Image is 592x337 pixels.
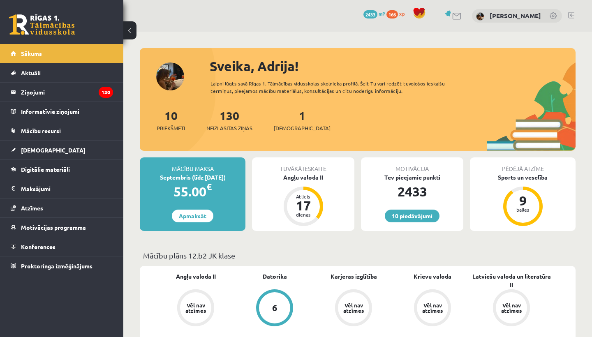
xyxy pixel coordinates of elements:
[11,121,113,140] a: Mācību resursi
[157,124,185,132] span: Priekšmeti
[11,218,113,237] a: Motivācijas programma
[21,146,86,154] span: [DEMOGRAPHIC_DATA]
[511,207,535,212] div: balles
[470,157,576,173] div: Pēdējā atzīme
[21,50,42,57] span: Sākums
[21,166,70,173] span: Digitālie materiāli
[21,102,113,121] legend: Informatīvie ziņojumi
[490,12,541,20] a: [PERSON_NAME]
[421,302,444,313] div: Vēl nav atzīmes
[472,289,551,328] a: Vēl nav atzīmes
[11,256,113,275] a: Proktoringa izmēģinājums
[342,302,365,313] div: Vēl nav atzīmes
[11,160,113,179] a: Digitālie materiāli
[11,102,113,121] a: Informatīvie ziņojumi
[470,173,576,182] div: Sports un veselība
[210,56,576,76] div: Sveika, Adrija!
[331,272,377,281] a: Karjeras izglītība
[210,80,472,95] div: Laipni lūgts savā Rīgas 1. Tālmācības vidusskolas skolnieka profilā. Šeit Tu vari redzēt tuvojošo...
[476,12,484,21] img: Adrija Kasparsone
[157,108,185,132] a: 10Priekšmeti
[363,10,385,17] a: 2433 mP
[500,302,523,313] div: Vēl nav atzīmes
[206,124,252,132] span: Neizlasītās ziņas
[361,157,463,173] div: Motivācija
[393,289,472,328] a: Vēl nav atzīmes
[140,157,245,173] div: Mācību maksa
[386,10,398,18] span: 166
[143,250,572,261] p: Mācību plāns 12.b2 JK klase
[274,124,331,132] span: [DEMOGRAPHIC_DATA]
[21,224,86,231] span: Motivācijas programma
[172,210,213,222] a: Apmaksāt
[184,302,207,313] div: Vēl nav atzīmes
[252,157,354,173] div: Tuvākā ieskaite
[511,194,535,207] div: 9
[11,44,113,63] a: Sākums
[11,83,113,102] a: Ziņojumi130
[21,127,61,134] span: Mācību resursi
[361,173,463,182] div: Tev pieejamie punkti
[206,181,212,193] span: €
[361,182,463,201] div: 2433
[140,173,245,182] div: Septembris (līdz [DATE])
[386,10,409,17] a: 166 xp
[140,182,245,201] div: 55.00
[399,10,405,17] span: xp
[379,10,385,17] span: mP
[156,289,235,328] a: Vēl nav atzīmes
[472,272,551,289] a: Latviešu valoda un literatūra II
[99,87,113,98] i: 130
[11,141,113,159] a: [DEMOGRAPHIC_DATA]
[274,108,331,132] a: 1[DEMOGRAPHIC_DATA]
[252,173,354,227] a: Angļu valoda II Atlicis 17 dienas
[272,303,277,312] div: 6
[263,272,287,281] a: Datorika
[21,262,92,270] span: Proktoringa izmēģinājums
[21,243,55,250] span: Konferences
[11,199,113,217] a: Atzīmes
[385,210,439,222] a: 10 piedāvājumi
[252,173,354,182] div: Angļu valoda II
[314,289,393,328] a: Vēl nav atzīmes
[11,63,113,82] a: Aktuāli
[9,14,75,35] a: Rīgas 1. Tālmācības vidusskola
[11,237,113,256] a: Konferences
[291,199,316,212] div: 17
[21,204,43,212] span: Atzīmes
[21,69,41,76] span: Aktuāli
[470,173,576,227] a: Sports un veselība 9 balles
[291,212,316,217] div: dienas
[206,108,252,132] a: 130Neizlasītās ziņas
[414,272,451,281] a: Krievu valoda
[11,179,113,198] a: Maksājumi
[235,289,314,328] a: 6
[21,83,113,102] legend: Ziņojumi
[21,179,113,198] legend: Maksājumi
[363,10,377,18] span: 2433
[291,194,316,199] div: Atlicis
[176,272,216,281] a: Angļu valoda II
